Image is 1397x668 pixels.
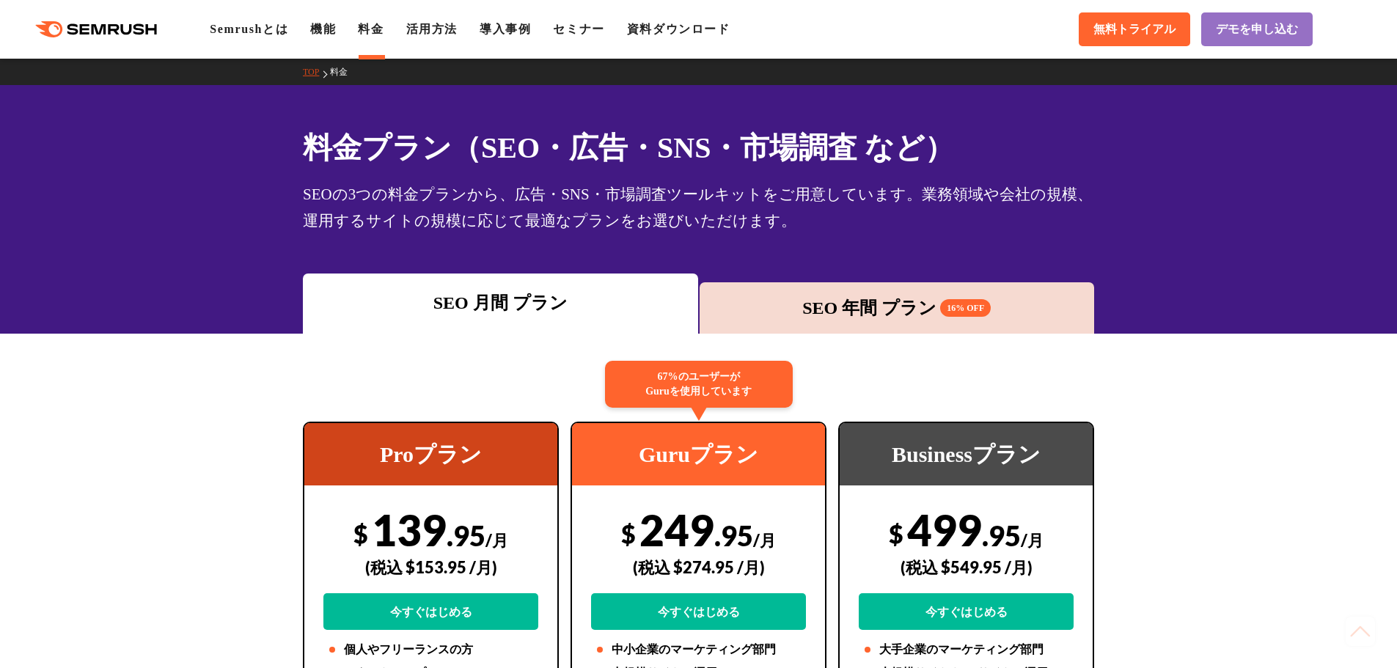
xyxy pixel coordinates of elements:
a: 料金 [358,23,384,35]
li: 大手企業のマーケティング部門 [859,641,1074,658]
span: デモを申し込む [1216,22,1298,37]
a: TOP [303,67,330,77]
span: 無料トライアル [1093,22,1176,37]
a: Semrushとは [210,23,288,35]
a: デモを申し込む [1201,12,1313,46]
div: 139 [323,504,538,630]
a: 今すぐはじめる [591,593,806,630]
span: 16% OFF [940,299,991,317]
a: 導入事例 [480,23,531,35]
li: 中小企業のマーケティング部門 [591,641,806,658]
span: /月 [485,530,508,550]
div: (税込 $274.95 /月) [591,541,806,593]
span: $ [353,518,368,548]
div: SEO 月間 プラン [310,290,691,316]
span: /月 [1021,530,1044,550]
div: SEOの3つの料金プランから、広告・SNS・市場調査ツールキットをご用意しています。業務領域や会社の規模、運用するサイトの規模に応じて最適なプランをお選びいただけます。 [303,181,1094,234]
a: 資料ダウンロード [627,23,730,35]
div: (税込 $549.95 /月) [859,541,1074,593]
div: (税込 $153.95 /月) [323,541,538,593]
span: /月 [753,530,776,550]
div: Businessプラン [840,423,1093,485]
div: Proプラン [304,423,557,485]
span: .95 [982,518,1021,552]
a: 活用方法 [406,23,458,35]
a: セミナー [553,23,604,35]
a: 無料トライアル [1079,12,1190,46]
a: 今すぐはじめる [323,593,538,630]
a: 今すぐはじめる [859,593,1074,630]
div: 499 [859,504,1074,630]
a: 料金 [330,67,359,77]
li: 個人やフリーランスの方 [323,641,538,658]
div: 249 [591,504,806,630]
span: .95 [447,518,485,552]
div: 67%のユーザーが Guruを使用しています [605,361,793,408]
h1: 料金プラン（SEO・広告・SNS・市場調査 など） [303,126,1094,169]
span: $ [621,518,636,548]
div: Guruプラン [572,423,825,485]
div: SEO 年間 プラン [707,295,1088,321]
span: .95 [714,518,753,552]
a: 機能 [310,23,336,35]
span: $ [889,518,903,548]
